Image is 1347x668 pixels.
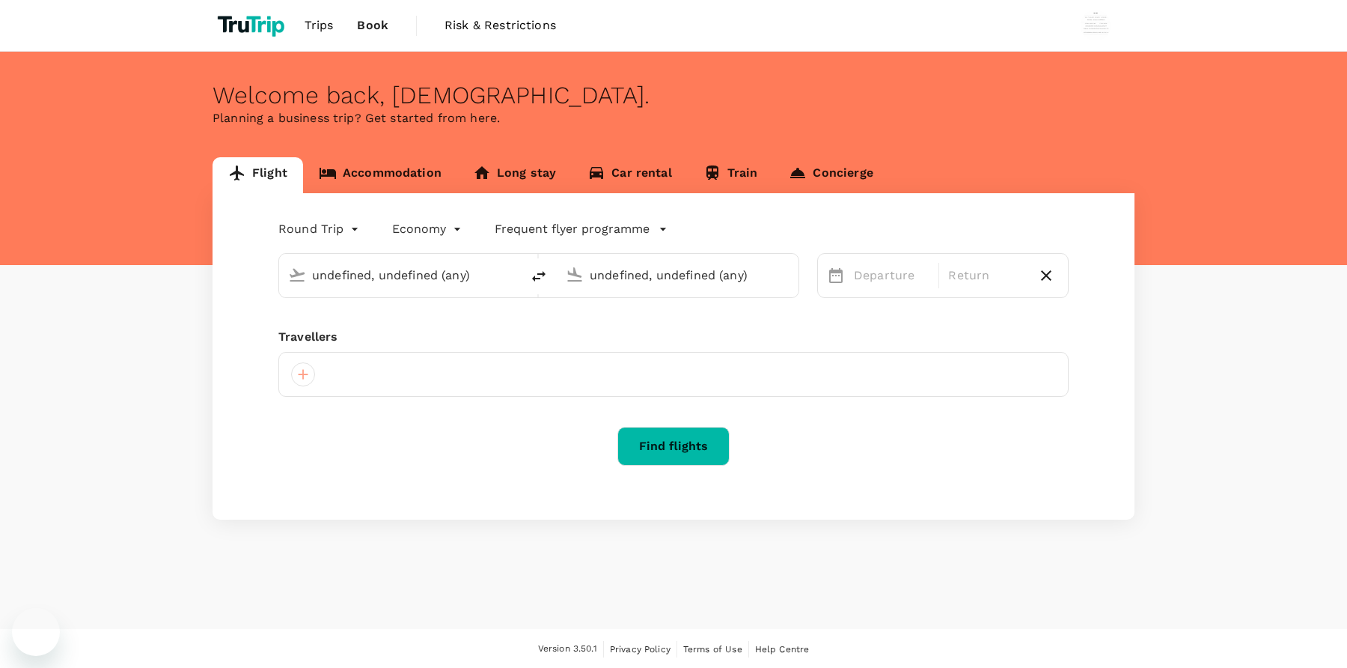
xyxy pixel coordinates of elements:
[773,157,888,193] a: Concierge
[445,16,556,34] span: Risk & Restrictions
[357,16,388,34] span: Book
[854,267,929,285] p: Departure
[683,641,742,658] a: Terms of Use
[521,258,557,294] button: delete
[213,109,1134,127] p: Planning a business trip? Get started from here.
[495,220,650,238] p: Frequent flyer programme
[1081,10,1111,40] img: Wisnu Wiranata
[312,264,489,287] input: Depart from
[510,273,513,276] button: Open
[303,157,457,193] a: Accommodation
[755,641,810,658] a: Help Centre
[538,642,597,657] span: Version 3.50.1
[617,427,730,466] button: Find flights
[12,608,60,656] iframe: Button to launch messaging window
[457,157,572,193] a: Long stay
[213,82,1134,109] div: Welcome back , [DEMOGRAPHIC_DATA] .
[278,217,362,241] div: Round Trip
[213,157,303,193] a: Flight
[610,641,671,658] a: Privacy Policy
[305,16,334,34] span: Trips
[688,157,774,193] a: Train
[392,217,465,241] div: Economy
[278,328,1069,346] div: Travellers
[755,644,810,655] span: Help Centre
[948,267,1024,285] p: Return
[683,644,742,655] span: Terms of Use
[590,264,767,287] input: Going to
[213,9,293,42] img: TruTrip logo
[610,644,671,655] span: Privacy Policy
[572,157,688,193] a: Car rental
[495,220,668,238] button: Frequent flyer programme
[788,273,791,276] button: Open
